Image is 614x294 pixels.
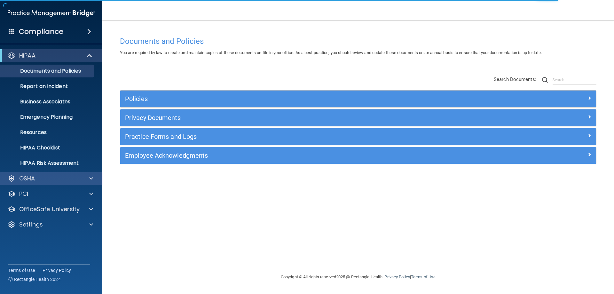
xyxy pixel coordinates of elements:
a: OfficeSafe University [8,205,93,213]
p: HIPAA Checklist [4,145,91,151]
a: Practice Forms and Logs [125,131,591,142]
img: PMB logo [8,7,95,20]
p: OfficeSafe University [19,205,80,213]
iframe: Drift Widget Chat Controller [503,249,606,274]
h5: Practice Forms and Logs [125,133,472,140]
p: OSHA [19,175,35,182]
p: Report an Incident [4,83,91,90]
a: Terms of Use [8,267,35,274]
p: Business Associates [4,99,91,105]
h4: Compliance [19,27,63,36]
p: Settings [19,221,43,228]
p: Emergency Planning [4,114,91,120]
div: Copyright © All rights reserved 2025 @ Rectangle Health | | [241,267,475,287]
a: Settings [8,221,93,228]
a: PCI [8,190,93,198]
p: HIPAA [19,52,35,60]
a: Privacy Documents [125,113,591,123]
a: Policies [125,94,591,104]
a: Employee Acknowledgments [125,150,591,161]
h5: Employee Acknowledgments [125,152,472,159]
p: Documents and Policies [4,68,91,74]
p: PCI [19,190,28,198]
h5: Policies [125,95,472,102]
span: You are required by law to create and maintain copies of these documents on file in your office. ... [120,50,542,55]
a: HIPAA [8,52,93,60]
p: Resources [4,129,91,136]
a: Privacy Policy [384,274,410,279]
input: Search [553,75,596,85]
img: ic-search.3b580494.png [542,77,548,83]
a: Terms of Use [411,274,436,279]
h4: Documents and Policies [120,37,596,45]
span: Ⓒ Rectangle Health 2024 [8,276,61,282]
a: Privacy Policy [43,267,71,274]
a: OSHA [8,175,93,182]
h5: Privacy Documents [125,114,472,121]
p: HIPAA Risk Assessment [4,160,91,166]
span: Search Documents: [494,76,536,82]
